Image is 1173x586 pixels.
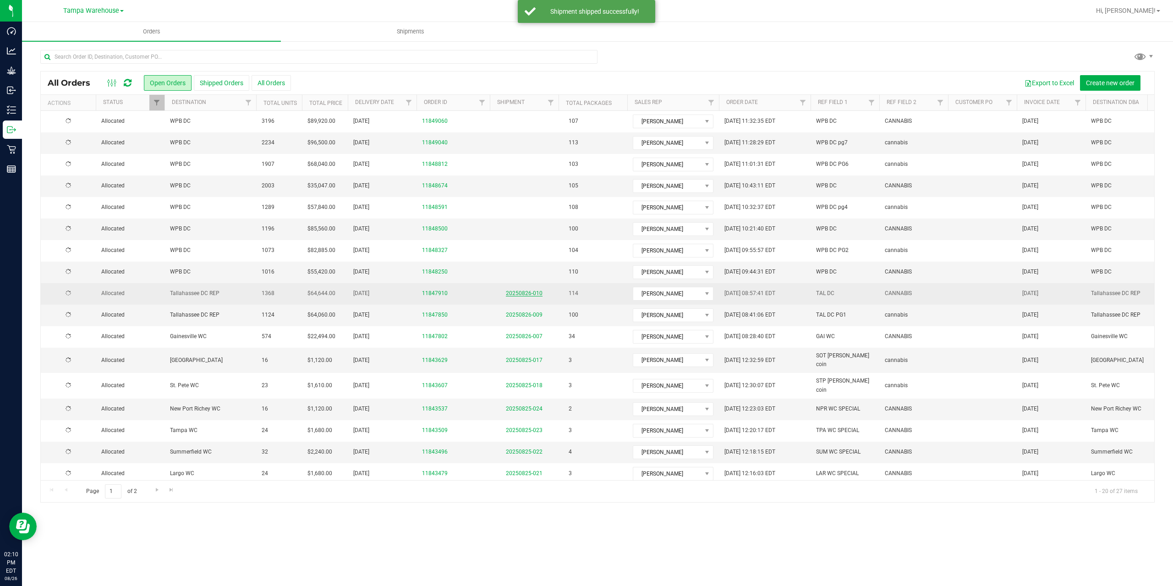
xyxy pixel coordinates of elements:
span: [DATE] [353,448,369,456]
button: Create new order [1080,75,1140,91]
span: Hi, [PERSON_NAME]! [1096,7,1156,14]
span: Allocated [101,381,159,390]
span: Tallahassee DC REP [170,311,251,319]
span: New Port Richey WC [170,405,251,413]
span: 1289 [262,203,274,212]
iframe: Resource center [9,513,37,540]
span: 3196 [262,117,274,126]
span: TAL DC [816,289,834,298]
div: Actions [48,100,92,106]
a: Invoice Date [1024,99,1060,105]
a: 11847802 [422,332,448,341]
span: WPB DC [1091,246,1172,255]
a: 11847910 [422,289,448,298]
span: 110 [564,265,583,279]
span: WPB DC [1091,160,1172,169]
span: $64,644.00 [307,289,335,298]
a: Sales Rep [635,99,662,105]
span: [DATE] [1022,160,1038,169]
span: cannabis [885,311,908,319]
span: 2 [564,402,576,416]
span: 1073 [262,246,274,255]
span: Allocated [101,311,159,319]
span: cannabis [885,160,908,169]
a: Filter [795,95,811,110]
span: Tampa Warehouse [63,7,119,15]
span: STP [PERSON_NAME] coin [816,377,874,394]
span: [DATE] [1022,246,1038,255]
span: 113 [564,136,583,149]
span: CANNABIS [885,332,912,341]
a: 11848250 [422,268,448,276]
span: $89,920.00 [307,117,335,126]
span: 104 [564,244,583,257]
span: CANNABIS [885,469,912,478]
button: Open Orders [144,75,192,91]
a: Ref Field 2 [887,99,916,105]
span: Allocated [101,181,159,190]
span: Shipments [384,27,437,36]
a: Order ID [424,99,447,105]
span: $1,680.00 [307,426,332,435]
a: 11848812 [422,160,448,169]
a: Filter [149,95,164,110]
span: New Port Richey WC [1091,405,1172,413]
span: LAR WC SPECIAL [816,469,859,478]
span: [DATE] 08:28:40 EDT [724,332,775,341]
span: $35,047.00 [307,181,335,190]
span: WPB DC [1091,117,1172,126]
a: Total Price [309,100,342,106]
span: Tallahassee DC REP [170,289,251,298]
span: 1196 [262,225,274,233]
span: Tallahassee DC REP [1091,289,1172,298]
span: [DATE] [353,138,369,147]
span: [DATE] 11:01:31 EDT [724,160,775,169]
a: 20250825-024 [506,405,543,412]
span: WPB DC [170,203,251,212]
span: Page of 2 [78,484,144,498]
span: $57,840.00 [307,203,335,212]
span: [DATE] 09:44:31 EDT [724,268,775,276]
span: Allocated [101,332,159,341]
span: WPB DC [816,117,837,126]
span: [DATE] [353,160,369,169]
span: Allocated [101,117,159,126]
a: 11843479 [422,469,448,478]
span: $1,120.00 [307,356,332,365]
span: Allocated [101,160,159,169]
a: Filter [401,95,417,110]
a: Filter [864,95,879,110]
span: [DATE] [1022,381,1038,390]
a: Orders [22,22,281,41]
span: WPB DC PG6 [816,160,849,169]
a: 20250825-021 [506,470,543,476]
span: cannabis [885,246,908,255]
span: 4 [564,445,576,459]
a: Order Date [726,99,758,105]
span: 574 [262,332,271,341]
a: Filter [543,95,559,110]
inline-svg: Inventory [7,105,16,115]
a: 11848500 [422,225,448,233]
inline-svg: Reports [7,164,16,174]
span: WPB DC [816,225,837,233]
span: [PERSON_NAME] [633,158,702,171]
span: GAI WC [816,332,835,341]
inline-svg: Inbound [7,86,16,95]
span: Tampa WC [170,426,251,435]
a: Filter [241,95,256,110]
span: [DATE] [1022,138,1038,147]
a: 11843537 [422,405,448,413]
span: [PERSON_NAME] [633,309,702,322]
a: 20250826-009 [506,312,543,318]
span: WPB DC [1091,181,1172,190]
inline-svg: Dashboard [7,27,16,36]
span: WPB DC [170,160,251,169]
span: TAL DC PG1 [816,311,846,319]
span: [DATE] [353,332,369,341]
span: Tampa WC [1091,426,1172,435]
span: [DATE] [353,225,369,233]
span: Allocated [101,469,159,478]
span: NPR WC SPECIAL [816,405,860,413]
span: Tallahassee DC REP [1091,311,1172,319]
